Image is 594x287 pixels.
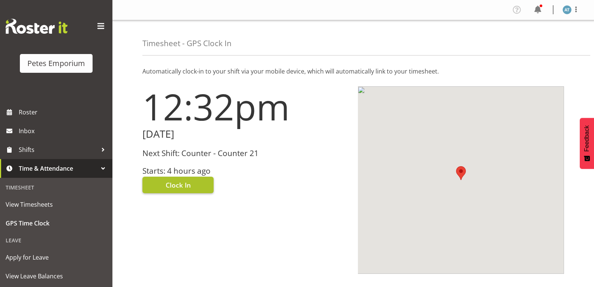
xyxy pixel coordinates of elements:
button: Feedback - Show survey [580,118,594,169]
span: View Timesheets [6,199,107,210]
img: alex-micheal-taniwha5364.jpg [563,5,572,14]
h1: 12:32pm [142,86,349,127]
span: GPS Time Clock [6,218,107,229]
a: View Leave Balances [2,267,111,285]
p: Automatically clock-in to your shift via your mobile device, which will automatically link to you... [142,67,564,76]
img: Rosterit website logo [6,19,67,34]
span: View Leave Balances [6,270,107,282]
h2: [DATE] [142,128,349,140]
h3: Starts: 4 hours ago [142,167,349,175]
span: Shifts [19,144,97,155]
span: Roster [19,107,109,118]
button: Clock In [142,177,214,193]
span: Time & Attendance [19,163,97,174]
div: Leave [2,233,111,248]
div: Timesheet [2,180,111,195]
a: Apply for Leave [2,248,111,267]
h3: Next Shift: Counter - Counter 21 [142,149,349,158]
h4: Timesheet - GPS Clock In [142,39,232,48]
span: Feedback [584,125,590,152]
span: Clock In [166,180,191,190]
span: Apply for Leave [6,252,107,263]
div: Petes Emporium [27,58,85,69]
a: View Timesheets [2,195,111,214]
a: GPS Time Clock [2,214,111,233]
span: Inbox [19,125,109,137]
